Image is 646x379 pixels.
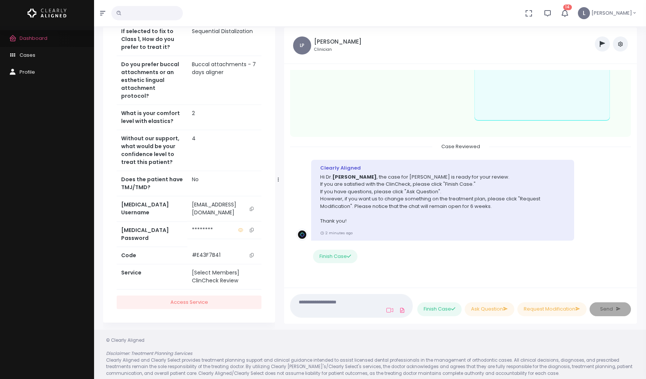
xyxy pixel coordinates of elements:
[293,36,311,55] span: LP
[20,52,35,59] span: Cases
[20,35,47,42] span: Dashboard
[27,5,67,21] img: Logo Horizontal
[398,303,407,317] a: Add Files
[320,230,353,235] small: 2 minutes ago
[332,173,377,180] b: [PERSON_NAME]
[192,269,257,285] div: [Select Members] ClinCheck Review
[314,47,362,53] small: Clinician
[187,56,261,105] td: Buccal attachments - 7 days aligner
[290,70,631,280] div: scrollable content
[314,38,362,45] h5: [PERSON_NAME]
[320,164,565,172] div: Clearly Aligned
[117,105,187,130] th: What is your comfort level with elastics?
[187,130,261,171] td: 4
[432,141,489,152] span: Case Reviewed
[117,171,187,196] th: Does the patient have TMJ/TMD?
[187,23,261,56] td: Sequential Distalization
[465,302,514,316] button: Ask Question
[385,307,395,313] a: Add Loom Video
[117,196,187,222] th: [MEDICAL_DATA] Username
[20,68,35,76] span: Profile
[320,173,565,225] p: Hi Dr. , the case for [PERSON_NAME] is ready for your review. If you are satisfied with the ClinC...
[117,264,187,290] th: Service
[517,302,587,316] button: Request Modification
[117,296,261,309] a: Access Service
[187,105,261,130] td: 2
[187,247,261,264] td: #E43F7B41
[117,56,187,105] th: Do you prefer buccal attachments or an esthetic lingual attachment protocol?
[187,196,261,221] td: [EMAIL_ADDRESS][DOMAIN_NAME]
[313,250,357,264] button: Finish Case
[117,130,187,171] th: Without our support, what would be your confidence level to treat this patient?
[187,171,261,196] td: No
[417,302,462,316] button: Finish Case
[578,7,590,19] span: L
[106,350,192,356] em: Disclaimer: Treatment Planning Services
[99,337,641,377] div: © Clearly Aligned Clearly Aligned and Clearly Select provides treatment planning support and clin...
[117,247,187,264] th: Code
[117,221,187,247] th: [MEDICAL_DATA] Password
[591,9,632,17] span: [PERSON_NAME]
[117,23,187,56] th: If selected to fix to Class 1, How do you prefer to treat it?
[563,5,572,10] span: 14
[103,27,275,332] div: scrollable content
